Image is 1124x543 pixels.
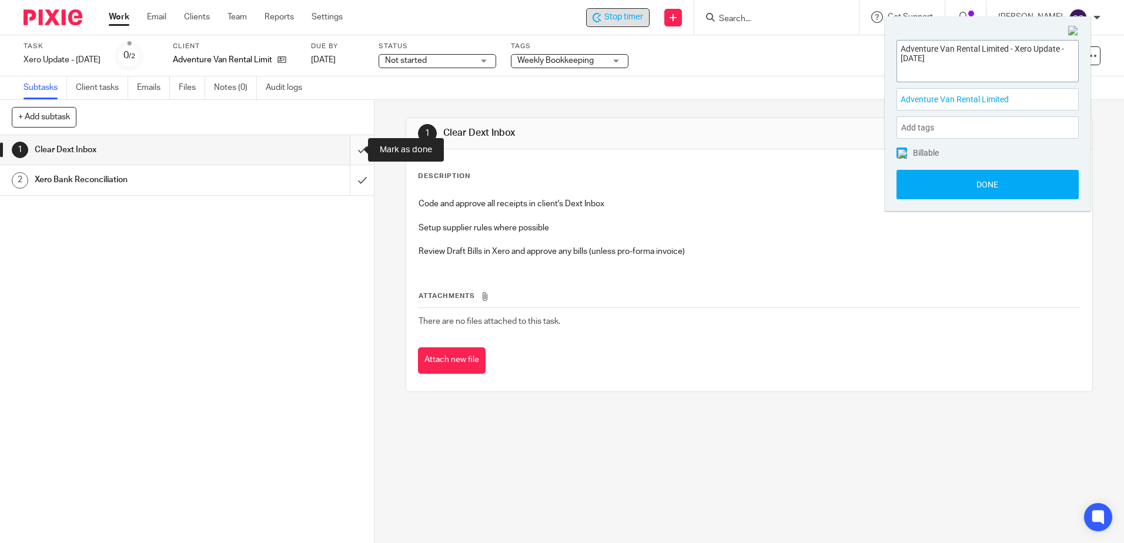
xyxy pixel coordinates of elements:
[418,347,486,374] button: Attach new file
[898,149,907,159] img: checked.png
[379,42,496,51] label: Status
[419,198,1079,210] p: Code and approve all receipts in client's Dext Inbox
[173,42,296,51] label: Client
[179,76,205,99] a: Files
[24,76,67,99] a: Subtasks
[888,13,933,21] span: Get Support
[24,54,101,66] div: Xero Update - Tuesday
[109,11,129,23] a: Work
[24,54,101,66] div: Xero Update - [DATE]
[311,42,364,51] label: Due by
[901,93,1049,106] span: Adventure Van Rental Limited
[12,172,28,189] div: 2
[228,11,247,23] a: Team
[385,56,427,65] span: Not started
[419,246,1079,257] p: Review Draft Bills in Xero and approve any bills (unless pro-forma invoice)
[419,222,1079,234] p: Setup supplier rules where possible
[184,11,210,23] a: Clients
[137,76,170,99] a: Emails
[901,119,940,137] span: Add tags
[443,127,774,139] h1: Clear Dext Inbox
[173,54,272,66] p: Adventure Van Rental Limited
[419,317,560,326] span: There are no files attached to this task.
[418,124,437,143] div: 1
[311,56,336,64] span: [DATE]
[12,142,28,158] div: 1
[24,42,101,51] label: Task
[35,171,237,189] h1: Xero Bank Reconciliation
[129,53,135,59] small: /2
[123,49,135,62] div: 0
[1069,8,1088,27] img: svg%3E
[517,56,594,65] span: Weekly Bookkeeping
[24,9,82,25] img: Pixie
[419,293,475,299] span: Attachments
[896,88,1079,110] div: Project: Adventure Van Rental Limited
[214,76,257,99] a: Notes (0)
[604,11,643,24] span: Stop timer
[265,11,294,23] a: Reports
[896,170,1079,199] button: Done
[147,11,166,23] a: Email
[913,149,939,157] span: Billable
[897,41,1078,79] textarea: Adventure Van Rental Limited - Xero Update - [DATE]
[586,8,650,27] div: Adventure Van Rental Limited - Xero Update - Tuesday
[511,42,628,51] label: Tags
[266,76,311,99] a: Audit logs
[718,14,824,25] input: Search
[12,107,76,127] button: + Add subtask
[312,11,343,23] a: Settings
[35,141,237,159] h1: Clear Dext Inbox
[998,11,1063,23] p: [PERSON_NAME]
[76,76,128,99] a: Client tasks
[418,172,470,181] p: Description
[1068,26,1079,36] img: Close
